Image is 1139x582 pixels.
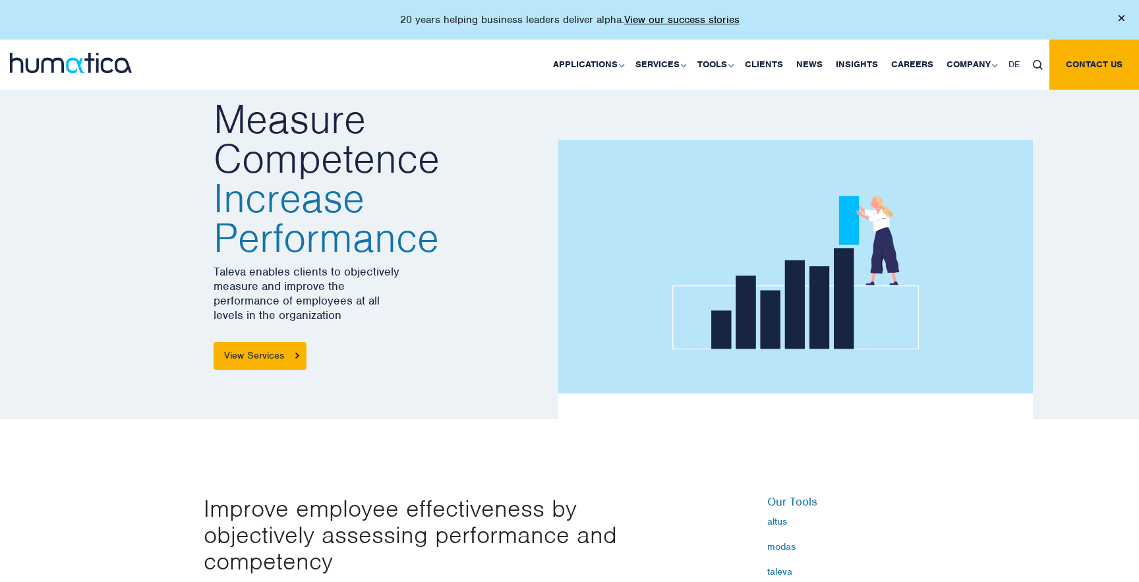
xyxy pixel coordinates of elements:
[885,40,940,90] a: Careers
[829,40,885,90] a: Insights
[214,179,548,258] span: Increase Performance
[400,13,740,26] p: 20 years helping business leaders deliver alpha.
[214,342,307,370] a: View Services
[790,40,829,90] a: News
[767,495,935,509] h6: Our Tools
[629,40,691,90] a: Services
[738,40,790,90] a: Clients
[10,53,132,73] img: logo
[295,353,299,359] img: arrowicon
[940,40,1002,90] a: Company
[767,516,935,527] a: altus
[1033,60,1043,70] img: search_icon
[204,495,685,574] p: Improve employee effectiveness by objectively assessing performance and competency
[1049,40,1139,90] a: Contact us
[214,264,548,322] p: Taleva enables clients to objectively measure and improve the performance of employees at all lev...
[624,13,740,26] a: View our success stories
[558,140,1033,419] img: about_banner1
[1008,59,1020,70] span: DE
[546,40,629,90] a: Applications
[767,541,935,552] a: modas
[691,40,738,90] a: Tools
[1002,40,1026,90] a: DE
[767,566,935,577] a: taleva
[214,100,548,258] h2: Measure Competence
